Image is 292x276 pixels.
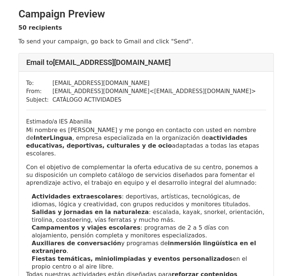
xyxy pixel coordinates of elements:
[53,96,256,104] td: CATÁLOGO ACTIVIDADES
[53,79,256,88] td: [EMAIL_ADDRESS][DOMAIN_NAME]
[53,87,256,96] td: [EMAIL_ADDRESS][DOMAIN_NAME] < [EMAIL_ADDRESS][DOMAIN_NAME] >
[32,193,122,200] strong: Actividades extraescolares
[19,37,274,45] p: To send your campaign, go back to Gmail and click "Send".
[32,224,141,231] strong: Campamentos y viajes escolares
[32,208,149,216] strong: Salidas y jornadas en la naturaleza
[26,58,266,67] h4: Email to [EMAIL_ADDRESS][DOMAIN_NAME]
[32,193,266,208] p: : deportivas, artísticas, tecnológicas, de idiomas, lógica y creatividad, con grupos reducidos y ...
[19,24,62,31] strong: 50 recipients
[26,87,53,96] td: From:
[32,255,233,262] strong: Fiestas temáticas, miniolimpiadas y eventos personalizados
[26,134,248,149] strong: actividades educativas, deportivas, culturales y de ocio
[32,240,121,247] strong: Auxiliares de conversación
[32,240,256,254] strong: inmersión lingüística en el extranjero
[26,79,53,88] td: To:
[34,134,72,141] strong: InterLingua
[19,8,274,20] h2: Campaign Preview
[32,255,266,270] p: en el propio centro o al aire libre.
[26,126,266,157] p: Mi nombre es [PERSON_NAME] y me pongo en contacto con usted en nombre de , empresa especializada ...
[32,239,266,255] p: y programas de .
[26,96,53,104] td: Subject:
[26,163,266,187] p: Con el objetivo de complementar la oferta educativa de su centro, ponemos a su disposición un com...
[32,208,266,224] p: : escalada, kayak, snorkel, orientación, tirolina, coasteering, vías ferratas y mucho más.
[26,118,266,126] div: Estimado/a IES Abanilla
[32,224,266,239] p: : programas de 2 a 5 días con alojamiento, pensión completa y monitores especializados.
